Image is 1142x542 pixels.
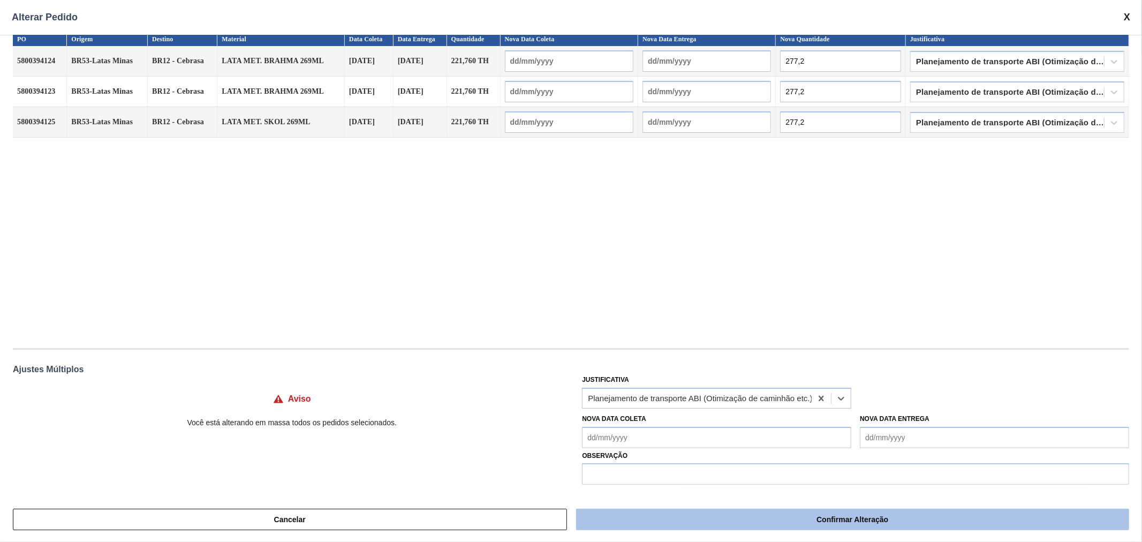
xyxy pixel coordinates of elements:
[582,376,629,383] label: Justificativa
[12,12,78,23] span: Alterar Pedido
[394,46,447,77] td: [DATE]
[67,32,148,46] th: Origem
[148,32,217,46] th: Destino
[345,46,394,77] td: [DATE]
[67,77,148,107] td: BR53-Latas Minas
[345,77,394,107] td: [DATE]
[13,32,67,46] th: PO
[67,107,148,138] td: BR53-Latas Minas
[638,32,776,46] th: Nova Data Entrega
[505,50,633,72] input: dd/mm/yyyy
[217,107,345,138] td: LATA MET. SKOL 269ML
[582,448,1129,464] label: Observação
[906,32,1129,46] th: Justificativa
[217,32,345,46] th: Material
[13,77,67,107] td: 5800394123
[642,50,771,72] input: dd/mm/yyyy
[13,365,1129,374] div: Ajustes Múltiplos
[916,58,1105,65] div: Planejamento de transporte ABI (Otimização de caminhão etc.)
[13,509,567,530] button: Cancelar
[148,77,217,107] td: BR12 - Cebrasa
[288,394,311,404] h4: Aviso
[13,107,67,138] td: 5800394125
[13,418,571,427] p: Você está alterando em massa todos os pedidos selecionados.
[67,46,148,77] td: BR53-Latas Minas
[642,111,771,133] input: dd/mm/yyyy
[217,46,345,77] td: LATA MET. BRAHMA 269ML
[576,509,1129,530] button: Confirmar Alteração
[860,415,929,423] label: Nova Data Entrega
[447,77,501,107] td: 221,760 TH
[916,88,1105,96] div: Planejamento de transporte ABI (Otimização de caminhão etc.)
[394,107,447,138] td: [DATE]
[582,427,851,448] input: dd/mm/yyyy
[394,32,447,46] th: Data Entrega
[345,32,394,46] th: Data Coleta
[588,394,812,403] div: Planejamento de transporte ABI (Otimização de caminhão etc.)
[642,81,771,102] input: dd/mm/yyyy
[394,77,447,107] td: [DATE]
[148,107,217,138] td: BR12 - Cebrasa
[13,46,67,77] td: 5800394124
[505,81,633,102] input: dd/mm/yyyy
[582,415,646,423] label: Nova Data Coleta
[916,119,1105,126] div: Planejamento de transporte ABI (Otimização de caminhão etc.)
[447,107,501,138] td: 221,760 TH
[501,32,638,46] th: Nova Data Coleta
[148,46,217,77] td: BR12 - Cebrasa
[860,427,1129,448] input: dd/mm/yyyy
[447,32,501,46] th: Quantidade
[217,77,345,107] td: LATA MET. BRAHMA 269ML
[345,107,394,138] td: [DATE]
[776,32,906,46] th: Nova Quantidade
[447,46,501,77] td: 221,760 TH
[505,111,633,133] input: dd/mm/yyyy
